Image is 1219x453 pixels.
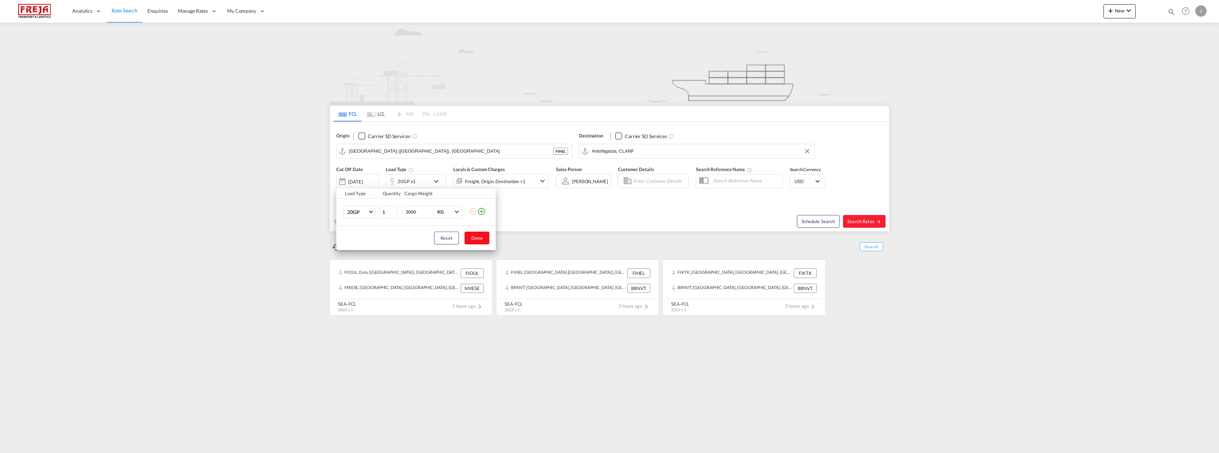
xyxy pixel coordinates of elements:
div: Cargo Weight [404,190,465,197]
md-icon: icon-plus-circle-outline [477,207,486,216]
input: Enter Weight [405,206,433,218]
input: Qty [379,206,397,219]
button: Done [465,232,489,244]
div: KG [437,209,444,215]
span: 20GP [347,209,368,216]
md-icon: icon-minus-circle-outline [469,207,477,216]
th: Quantity [378,188,400,199]
button: Reset [434,232,459,244]
md-select: Choose: 20GP [343,206,375,219]
th: Load Type [336,188,378,199]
